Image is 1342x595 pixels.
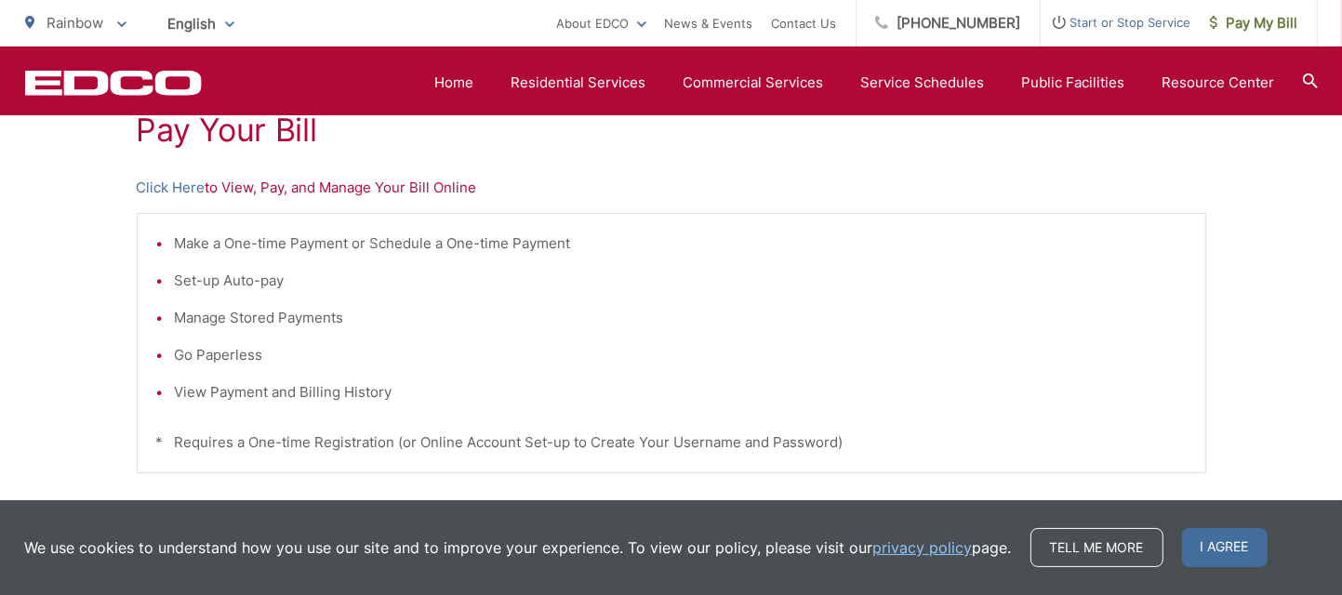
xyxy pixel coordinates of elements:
[1030,528,1163,567] a: Tell me more
[25,70,202,96] a: EDCD logo. Return to the homepage.
[175,344,1187,366] li: Go Paperless
[175,381,1187,403] li: View Payment and Billing History
[137,177,1206,199] p: to View, Pay, and Manage Your Bill Online
[175,232,1187,255] li: Make a One-time Payment or Schedule a One-time Payment
[1210,12,1298,34] span: Pay My Bill
[137,112,1206,149] h1: Pay Your Bill
[512,72,646,94] a: Residential Services
[137,177,206,199] a: Click Here
[435,72,474,94] a: Home
[1022,72,1125,94] a: Public Facilities
[175,270,1187,292] li: Set-up Auto-pay
[873,536,973,559] a: privacy policy
[557,12,646,34] a: About EDCO
[47,14,104,32] span: Rainbow
[772,12,837,34] a: Contact Us
[861,72,985,94] a: Service Schedules
[684,72,824,94] a: Commercial Services
[1182,528,1268,567] span: I agree
[1163,72,1275,94] a: Resource Center
[154,7,248,40] span: English
[25,536,1012,559] p: We use cookies to understand how you use our site and to improve your experience. To view our pol...
[665,12,753,34] a: News & Events
[156,431,1187,454] p: * Requires a One-time Registration (or Online Account Set-up to Create Your Username and Password)
[175,307,1187,329] li: Manage Stored Payments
